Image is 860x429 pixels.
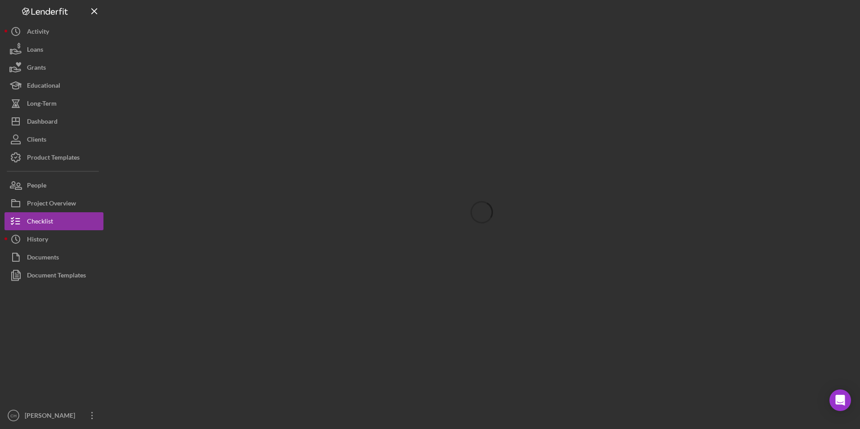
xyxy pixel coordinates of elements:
button: Activity [4,22,103,40]
div: Checklist [27,212,53,232]
div: Documents [27,248,59,268]
button: History [4,230,103,248]
div: Grants [27,58,46,79]
button: Loans [4,40,103,58]
button: Checklist [4,212,103,230]
div: Activity [27,22,49,43]
button: Product Templates [4,148,103,166]
button: Educational [4,76,103,94]
div: Long-Term [27,94,57,115]
div: Dashboard [27,112,58,133]
div: Educational [27,76,60,97]
button: Clients [4,130,103,148]
button: Long-Term [4,94,103,112]
div: Clients [27,130,46,151]
div: Loans [27,40,43,61]
button: Document Templates [4,266,103,284]
div: Open Intercom Messenger [829,389,851,411]
button: Documents [4,248,103,266]
button: Project Overview [4,194,103,212]
button: CH[PERSON_NAME] [4,407,103,425]
div: Document Templates [27,266,86,286]
div: [PERSON_NAME] [22,407,81,427]
div: History [27,230,48,250]
div: Project Overview [27,194,76,214]
div: Product Templates [27,148,80,169]
text: CH [10,413,17,418]
button: Grants [4,58,103,76]
button: Dashboard [4,112,103,130]
div: People [27,176,46,197]
button: People [4,176,103,194]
